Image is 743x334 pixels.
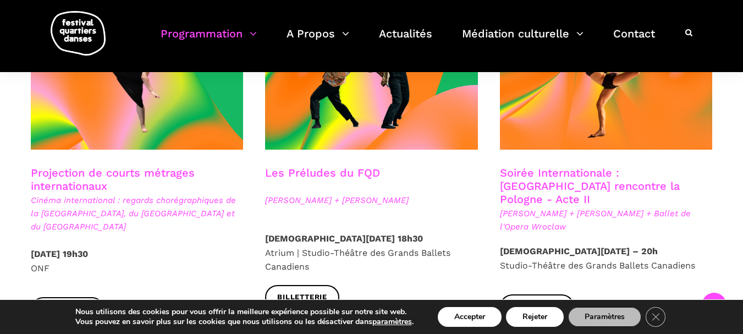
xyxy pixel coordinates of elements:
[75,307,414,317] p: Nous utilisons des cookies pour vous offrir la meilleure expérience possible sur notre site web.
[500,207,713,233] span: [PERSON_NAME] + [PERSON_NAME] + Ballet de l'Opera Wroclaw
[287,24,349,57] a: A Propos
[506,307,564,327] button: Rejeter
[379,24,432,57] a: Actualités
[500,166,680,206] a: Soirée Internationale : [GEOGRAPHIC_DATA] rencontre la Pologne - Acte II
[613,24,655,57] a: Contact
[646,307,665,327] button: Close GDPR Cookie Banner
[31,166,244,194] h3: Projection de courts métrages internationaux
[277,292,327,303] span: Billetterie
[265,233,423,244] strong: [DEMOGRAPHIC_DATA][DATE] 18h30
[500,246,658,256] strong: [DEMOGRAPHIC_DATA][DATE] – 20h
[31,194,244,233] span: Cinéma international : regards chorégraphiques de la [GEOGRAPHIC_DATA], du [GEOGRAPHIC_DATA] et d...
[265,232,478,274] p: Atrium | Studio-Théâtre des Grands Ballets Canadiens
[500,244,713,272] p: Studio-Théâtre des Grands Ballets Canadiens
[372,317,412,327] button: paramètres
[51,11,106,56] img: logo-fqd-med
[462,24,584,57] a: Médiation culturelle
[265,166,380,179] a: Les Préludes du FQD
[161,24,257,57] a: Programmation
[438,307,502,327] button: Accepter
[500,294,574,319] a: Billetterie
[568,307,641,327] button: Paramètres
[265,194,478,207] span: [PERSON_NAME] + [PERSON_NAME]
[31,247,244,275] p: ONF
[265,285,339,310] a: Billetterie
[31,297,105,322] a: Billetterie
[75,317,414,327] p: Vous pouvez en savoir plus sur les cookies que nous utilisons ou les désactiver dans .
[31,249,88,259] strong: [DATE] 19h30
